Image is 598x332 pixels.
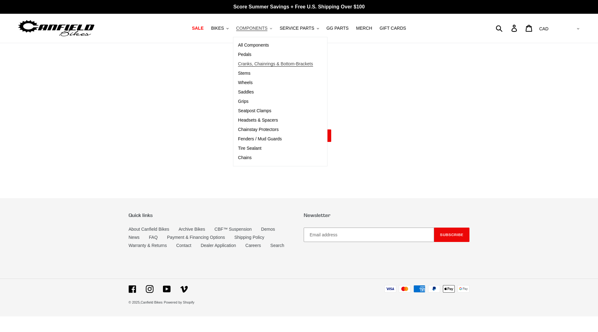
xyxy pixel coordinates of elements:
[179,227,205,232] a: Archive Bikes
[149,235,158,240] a: FAQ
[233,153,318,163] a: Chains
[164,300,195,304] a: Powered by Shopify
[129,227,169,232] a: About Canfield Bikes
[192,26,204,31] span: SALE
[233,59,318,69] a: Cranks, Chainrings & Bottom-Brackets
[233,134,318,144] a: Fenders / Mud Guards
[233,125,318,134] a: Chainstay Protectors
[261,227,275,232] a: Demos
[176,243,191,248] a: Contact
[233,88,318,97] a: Saddles
[356,26,372,31] span: MERCH
[238,52,251,57] span: Pedals
[233,24,275,33] button: COMPONENTS
[323,24,352,33] a: GG PARTS
[238,127,279,132] span: Chainstay Protectors
[238,80,253,85] span: Wheels
[146,117,452,123] p: Your cart is currently empty.
[208,24,232,33] button: BIKES
[380,26,406,31] span: GIFT CARDS
[129,243,167,248] a: Warranty & Returns
[233,50,318,59] a: Pedals
[233,97,318,106] a: Grips
[238,89,254,95] span: Saddles
[129,300,163,304] small: © 2025,
[236,26,267,31] span: COMPONENTS
[129,235,139,240] a: News
[233,69,318,78] a: Stems
[167,235,225,240] a: Payment & Financing Options
[238,99,248,104] span: Grips
[233,116,318,125] a: Headsets & Spacers
[233,106,318,116] a: Seatpost Clamps
[238,71,251,76] span: Stems
[270,243,284,248] a: Search
[304,228,434,242] input: Email address
[327,26,349,31] span: GG PARTS
[434,228,469,242] button: Subscribe
[238,155,252,160] span: Chains
[377,24,409,33] a: GIFT CARDS
[246,243,261,248] a: Careers
[211,26,224,31] span: BIKES
[238,146,261,151] span: Tire Sealant
[17,18,95,38] img: Canfield Bikes
[238,43,269,48] span: All Components
[141,300,163,304] a: Canfield Bikes
[234,235,264,240] a: Shipping Policy
[201,243,236,248] a: Dealer Application
[233,78,318,88] a: Wheels
[353,24,375,33] a: MERCH
[189,24,207,33] a: SALE
[129,212,294,218] p: Quick links
[238,136,282,142] span: Fenders / Mud Guards
[238,61,313,67] span: Cranks, Chainrings & Bottom-Brackets
[238,108,271,113] span: Seatpost Clamps
[276,24,322,33] button: SERVICE PARTS
[499,21,515,35] input: Search
[280,26,314,31] span: SERVICE PARTS
[233,144,318,153] a: Tire Sealant
[146,99,452,111] h1: Your Cart
[304,212,469,218] p: Newsletter
[233,41,318,50] a: All Components
[440,232,464,237] span: Subscribe
[215,227,252,232] a: CBF™ Suspension
[238,118,278,123] span: Headsets & Spacers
